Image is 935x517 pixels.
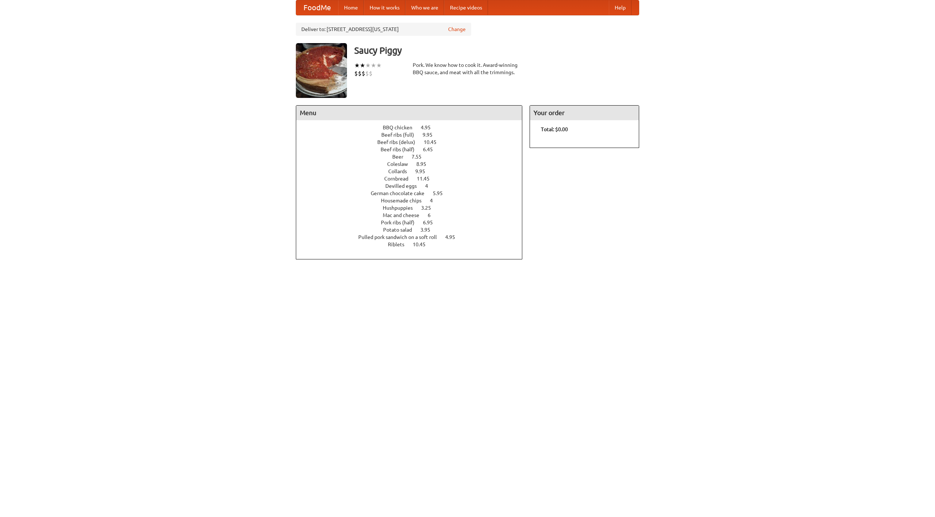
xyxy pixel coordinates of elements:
a: Cornbread 11.45 [384,176,443,182]
h4: Menu [296,106,522,120]
a: Mac and cheese 6 [383,212,444,218]
li: ★ [360,61,365,69]
span: Pork ribs (half) [381,220,422,225]
a: Collards 9.95 [388,168,439,174]
span: 8.95 [416,161,434,167]
li: $ [358,69,362,77]
span: Cornbread [384,176,416,182]
a: Pork ribs (half) 6.95 [381,220,446,225]
img: angular.jpg [296,43,347,98]
span: 3.25 [421,205,438,211]
span: 11.45 [417,176,437,182]
span: 9.95 [423,132,440,138]
span: Beef ribs (delux) [377,139,423,145]
a: Beef ribs (delux) 10.45 [377,139,450,145]
li: $ [362,69,365,77]
b: Total: $0.00 [541,126,568,132]
span: 7.55 [412,154,429,160]
span: 10.45 [424,139,444,145]
span: Riblets [388,242,412,247]
span: German chocolate cake [371,190,432,196]
a: German chocolate cake 5.95 [371,190,456,196]
a: Devilled eggs 4 [385,183,442,189]
a: Pulled pork sandwich on a soft roll 4.95 [358,234,469,240]
span: Beer [392,154,411,160]
span: 10.45 [413,242,433,247]
a: BBQ chicken 4.95 [383,125,444,130]
div: Deliver to: [STREET_ADDRESS][US_STATE] [296,23,471,36]
span: 6.45 [423,147,440,152]
a: Who we are [405,0,444,15]
h3: Saucy Piggy [354,43,639,58]
li: ★ [354,61,360,69]
span: Potato salad [383,227,419,233]
span: BBQ chicken [383,125,420,130]
a: Hushpuppies 3.25 [383,205,444,211]
a: How it works [364,0,405,15]
li: $ [369,69,373,77]
span: 4 [430,198,440,204]
a: Potato salad 3.95 [383,227,444,233]
span: Coleslaw [387,161,415,167]
li: ★ [376,61,382,69]
a: Help [609,0,631,15]
span: 9.95 [415,168,432,174]
a: Coleslaw 8.95 [387,161,440,167]
span: 4.95 [421,125,438,130]
h4: Your order [530,106,639,120]
span: Pulled pork sandwich on a soft roll [358,234,444,240]
span: Beef ribs (full) [381,132,421,138]
span: 6 [428,212,438,218]
span: 3.95 [420,227,438,233]
li: $ [354,69,358,77]
a: Beef ribs (full) 9.95 [381,132,446,138]
a: FoodMe [296,0,338,15]
li: $ [365,69,369,77]
a: Change [448,26,466,33]
li: ★ [371,61,376,69]
span: Mac and cheese [383,212,427,218]
span: 5.95 [433,190,450,196]
span: 4 [425,183,435,189]
a: Riblets 10.45 [388,242,439,247]
span: Housemade chips [381,198,429,204]
div: Pork. We know how to cook it. Award-winning BBQ sauce, and meat with all the trimmings. [413,61,522,76]
span: 4.95 [445,234,462,240]
li: ★ [365,61,371,69]
span: Devilled eggs [385,183,424,189]
span: 6.95 [423,220,440,225]
a: Home [338,0,364,15]
a: Housemade chips 4 [381,198,446,204]
a: Beef ribs (half) 6.45 [381,147,446,152]
a: Recipe videos [444,0,488,15]
span: Hushpuppies [383,205,420,211]
a: Beer 7.55 [392,154,435,160]
span: Collards [388,168,414,174]
span: Beef ribs (half) [381,147,422,152]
